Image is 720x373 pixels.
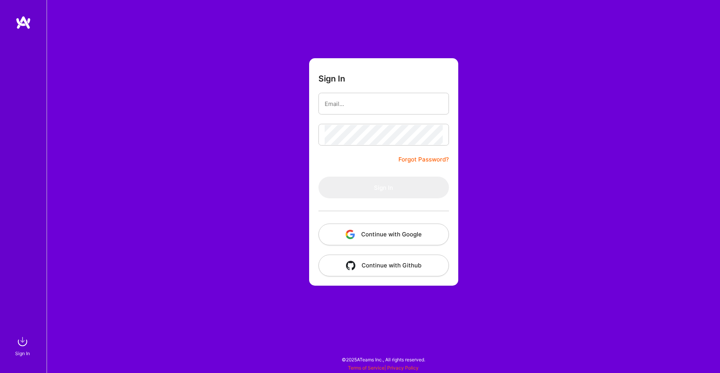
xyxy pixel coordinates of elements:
[318,255,449,276] button: Continue with Github
[16,16,31,29] img: logo
[318,74,345,83] h3: Sign In
[16,334,30,357] a: sign inSign In
[348,365,384,371] a: Terms of Service
[387,365,419,371] a: Privacy Policy
[318,177,449,198] button: Sign In
[346,261,355,270] img: icon
[15,349,30,357] div: Sign In
[346,230,355,239] img: icon
[348,365,419,371] span: |
[318,224,449,245] button: Continue with Google
[47,350,720,369] div: © 2025 ATeams Inc., All rights reserved.
[398,155,449,164] a: Forgot Password?
[15,334,30,349] img: sign in
[325,94,443,114] input: Email...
